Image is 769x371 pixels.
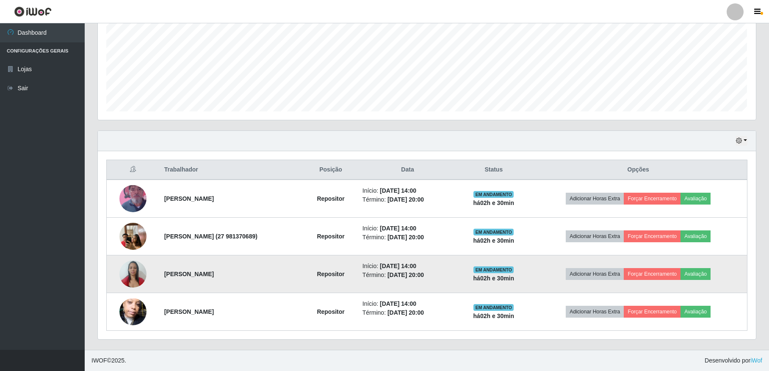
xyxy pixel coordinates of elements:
th: Data [357,160,458,180]
time: [DATE] 14:00 [380,300,416,307]
button: Avaliação [680,268,711,280]
img: 1753374909353.jpeg [119,256,147,292]
span: EM ANDAMENTO [473,304,514,311]
li: Término: [362,195,453,204]
time: [DATE] 20:00 [387,196,424,203]
strong: há 02 h e 30 min [473,313,515,319]
th: Status [458,160,529,180]
th: Opções [529,160,747,180]
span: IWOF [91,357,107,364]
button: Adicionar Horas Extra [566,193,624,205]
strong: há 02 h e 30 min [473,275,515,282]
button: Adicionar Horas Extra [566,306,624,318]
strong: Repositor [317,195,344,202]
li: Término: [362,271,453,280]
span: EM ANDAMENTO [473,229,514,235]
strong: [PERSON_NAME] (27 981370689) [164,233,257,240]
img: 1752090635186.jpeg [119,174,147,223]
button: Avaliação [680,193,711,205]
th: Trabalhador [159,160,304,180]
img: CoreUI Logo [14,6,52,17]
time: [DATE] 20:00 [387,271,424,278]
a: iWof [750,357,762,364]
li: Término: [362,233,453,242]
time: [DATE] 14:00 [380,225,416,232]
button: Forçar Encerramento [624,268,680,280]
li: Término: [362,308,453,317]
span: Desenvolvido por [705,356,762,365]
button: Adicionar Horas Extra [566,230,624,242]
span: EM ANDAMENTO [473,266,514,273]
button: Forçar Encerramento [624,306,680,318]
time: [DATE] 14:00 [380,187,416,194]
img: 1753832267951.jpeg [119,218,147,254]
time: [DATE] 20:00 [387,234,424,241]
img: 1753494056504.jpeg [119,288,147,336]
li: Início: [362,224,453,233]
span: EM ANDAMENTO [473,191,514,198]
button: Avaliação [680,230,711,242]
strong: Repositor [317,308,344,315]
button: Avaliação [680,306,711,318]
strong: há 02 h e 30 min [473,199,515,206]
strong: [PERSON_NAME] [164,308,214,315]
th: Posição [304,160,357,180]
span: © 2025 . [91,356,126,365]
time: [DATE] 20:00 [387,309,424,316]
li: Início: [362,262,453,271]
button: Forçar Encerramento [624,230,680,242]
button: Forçar Encerramento [624,193,680,205]
strong: Repositor [317,233,344,240]
strong: há 02 h e 30 min [473,237,515,244]
li: Início: [362,186,453,195]
strong: [PERSON_NAME] [164,195,214,202]
time: [DATE] 14:00 [380,263,416,269]
strong: [PERSON_NAME] [164,271,214,277]
strong: Repositor [317,271,344,277]
li: Início: [362,299,453,308]
button: Adicionar Horas Extra [566,268,624,280]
